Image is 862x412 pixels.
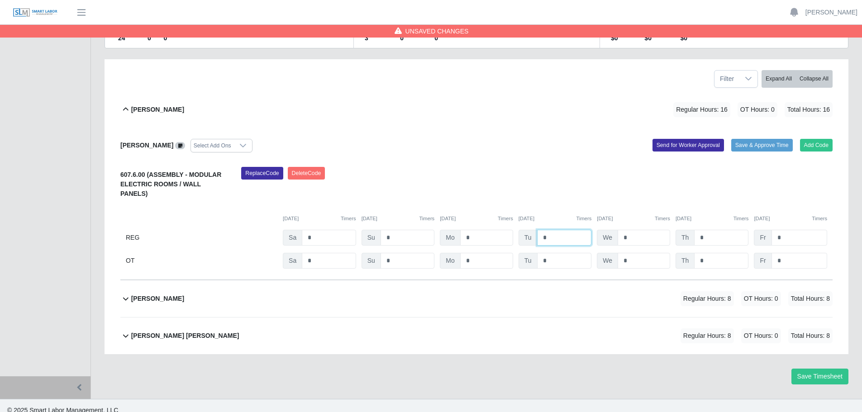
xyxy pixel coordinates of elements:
[191,139,234,152] div: Select Add Ons
[738,102,777,117] span: OT Hours: 0
[788,291,833,306] span: Total Hours: 8
[680,33,759,43] dd: $0
[126,230,277,246] div: REG
[655,215,670,223] button: Timers
[785,102,833,117] span: Total Hours: 16
[440,215,513,223] div: [DATE]
[175,142,185,149] a: View/Edit Notes
[733,215,749,223] button: Timers
[788,328,833,343] span: Total Hours: 8
[163,33,190,43] dd: 0
[283,230,302,246] span: Sa
[419,215,434,223] button: Timers
[611,33,637,43] dd: $0
[362,215,435,223] div: [DATE]
[118,33,140,43] dd: 24
[754,253,772,269] span: Fr
[800,139,833,152] button: Add Code
[120,142,173,149] b: [PERSON_NAME]
[681,291,734,306] span: Regular Hours: 8
[714,71,739,87] span: Filter
[362,253,381,269] span: Su
[120,317,833,354] button: [PERSON_NAME] [PERSON_NAME] Regular Hours: 8 OT Hours: 0 Total Hours: 8
[241,167,283,180] button: ReplaceCode
[812,215,827,223] button: Timers
[288,167,325,180] button: DeleteCode
[673,102,730,117] span: Regular Hours: 16
[681,328,734,343] span: Regular Hours: 8
[131,294,184,303] b: [PERSON_NAME]
[597,253,618,269] span: We
[131,331,239,341] b: [PERSON_NAME] [PERSON_NAME]
[795,70,833,88] button: Collapse All
[440,230,460,246] span: Mo
[754,230,772,246] span: Fr
[400,33,427,43] dd: 0
[597,215,670,223] div: [DATE]
[405,27,469,36] span: Unsaved Changes
[741,328,781,343] span: OT Hours: 0
[762,70,833,88] div: bulk actions
[597,230,618,246] span: We
[283,253,302,269] span: Sa
[120,171,221,197] b: 607.6.00 (ASSEMBLY - MODULAR ELECTRIC ROOMS / WALL PANELS)
[440,253,460,269] span: Mo
[762,70,796,88] button: Expand All
[13,8,58,18] img: SLM Logo
[519,253,538,269] span: Tu
[148,33,156,43] dd: 0
[652,139,724,152] button: Send for Worker Approval
[283,215,356,223] div: [DATE]
[519,215,592,223] div: [DATE]
[120,280,833,317] button: [PERSON_NAME] Regular Hours: 8 OT Hours: 0 Total Hours: 8
[365,33,393,43] dd: 3
[126,253,277,269] div: OT
[576,215,592,223] button: Timers
[791,369,848,384] button: Save Timesheet
[805,8,857,17] a: [PERSON_NAME]
[644,33,673,43] dd: $0
[754,215,827,223] div: [DATE]
[131,105,184,114] b: [PERSON_NAME]
[676,253,695,269] span: Th
[498,215,513,223] button: Timers
[676,230,695,246] span: Th
[434,33,459,43] dd: 0
[519,230,538,246] span: Tu
[362,230,381,246] span: Su
[676,215,749,223] div: [DATE]
[741,291,781,306] span: OT Hours: 0
[731,139,793,152] button: Save & Approve Time
[120,91,833,128] button: [PERSON_NAME] Regular Hours: 16 OT Hours: 0 Total Hours: 16
[341,215,356,223] button: Timers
